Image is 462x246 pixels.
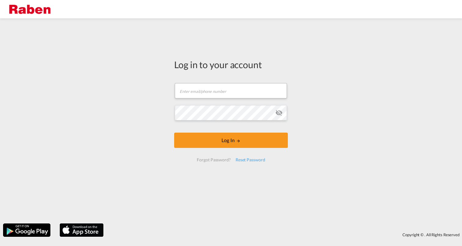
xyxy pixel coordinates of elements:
input: Enter email/phone number [175,83,287,98]
div: Copyright © . All Rights Reserved [107,229,462,240]
img: google.png [2,223,51,237]
div: Reset Password [233,154,268,165]
md-icon: icon-eye-off [275,109,283,116]
img: apple.png [59,223,104,237]
button: LOGIN [174,133,288,148]
img: 56a1822070ee11ef8af4bf29ef0a0da2.png [9,2,50,16]
div: Log in to your account [174,58,288,71]
div: Forgot Password? [194,154,233,165]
